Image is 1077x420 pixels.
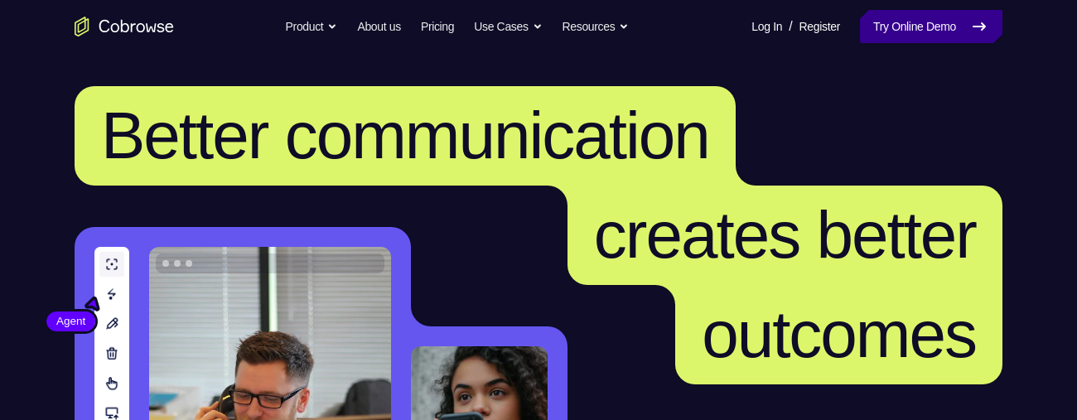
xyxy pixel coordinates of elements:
a: About us [357,10,400,43]
span: creates better [594,198,976,272]
a: Log In [751,10,782,43]
a: Go to the home page [75,17,174,36]
button: Product [286,10,338,43]
button: Use Cases [474,10,542,43]
a: Register [799,10,840,43]
span: outcomes [702,297,976,371]
button: Resources [563,10,630,43]
a: Try Online Demo [860,10,1002,43]
a: Pricing [421,10,454,43]
span: Better communication [101,99,709,172]
span: / [789,17,792,36]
